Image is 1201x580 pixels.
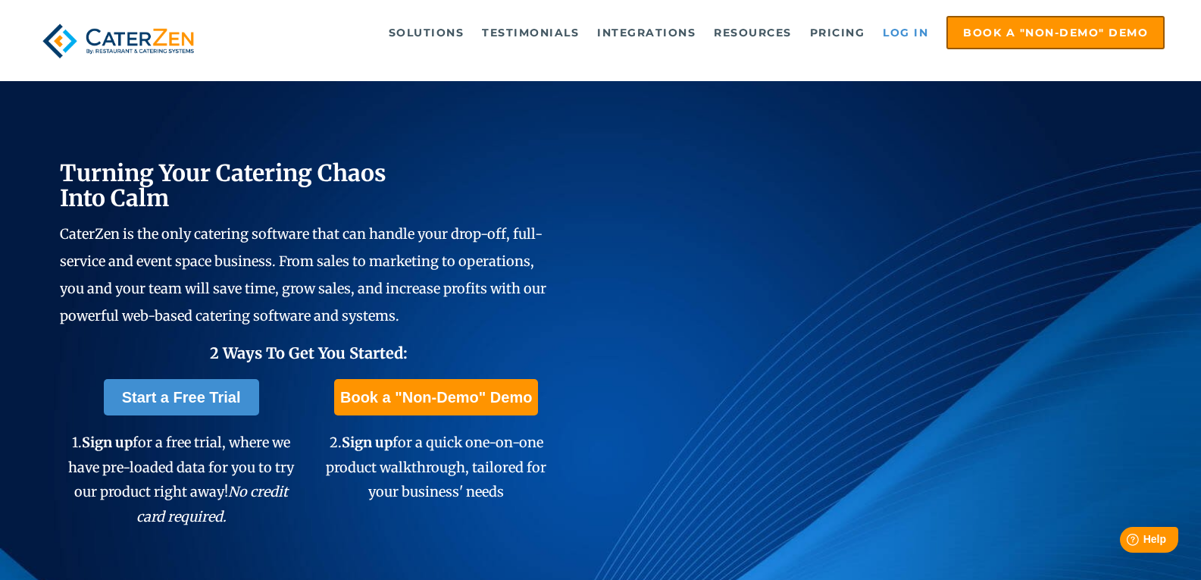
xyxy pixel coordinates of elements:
[60,225,546,324] span: CaterZen is the only catering software that can handle your drop-off, full-service and event spac...
[474,17,586,48] a: Testimonials
[326,434,546,500] span: 2. for a quick one-on-one product walkthrough, tailored for your business' needs
[82,434,133,451] span: Sign up
[342,434,393,451] span: Sign up
[802,17,873,48] a: Pricing
[229,16,1165,49] div: Navigation Menu
[875,17,936,48] a: Log in
[68,434,294,525] span: 1. for a free trial, where we have pre-loaded data for you to try our product right away!
[36,16,200,66] img: caterzen
[706,17,799,48] a: Resources
[136,483,289,525] em: No credit card required.
[104,379,259,415] a: Start a Free Trial
[946,16,1165,49] a: Book a "Non-Demo" Demo
[381,17,472,48] a: Solutions
[210,343,408,362] span: 2 Ways To Get You Started:
[590,17,703,48] a: Integrations
[1066,521,1184,563] iframe: Help widget launcher
[334,379,538,415] a: Book a "Non-Demo" Demo
[60,158,386,212] span: Turning Your Catering Chaos Into Calm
